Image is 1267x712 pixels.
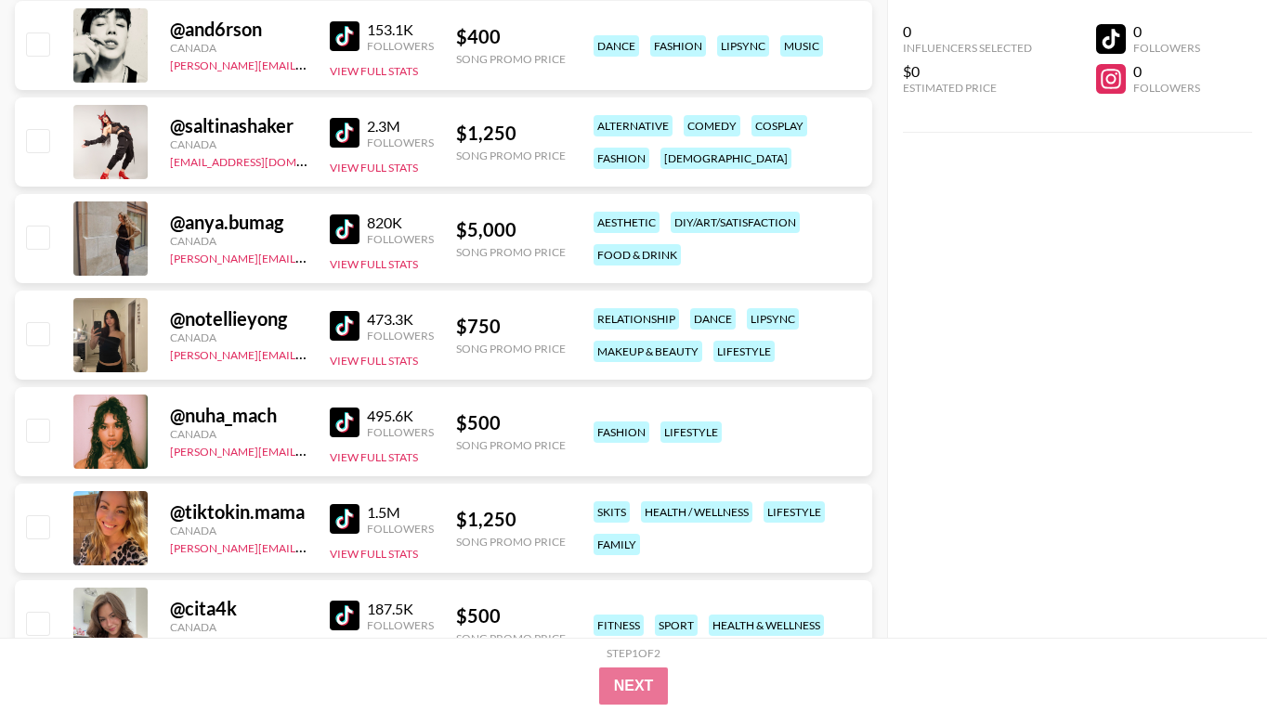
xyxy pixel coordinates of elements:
[607,646,660,660] div: Step 1 of 2
[456,149,566,162] div: Song Promo Price
[903,41,1032,55] div: Influencers Selected
[903,62,1032,81] div: $0
[594,501,630,523] div: skits
[170,330,307,344] div: Canada
[660,421,722,443] div: lifestyle
[456,122,566,145] div: $ 1,250
[330,214,359,244] img: TikTok
[641,501,752,523] div: health / wellness
[456,25,566,48] div: $ 400
[594,534,640,555] div: family
[1133,62,1200,81] div: 0
[330,354,418,368] button: View Full Stats
[170,307,307,330] div: @ notellieyong
[594,341,702,362] div: makeup & beauty
[456,631,566,645] div: Song Promo Price
[713,341,775,362] div: lifestyle
[456,315,566,338] div: $ 750
[170,248,445,265] a: [PERSON_NAME][EMAIL_ADDRESS][DOMAIN_NAME]
[367,618,434,632] div: Followers
[170,137,307,151] div: Canada
[330,601,359,630] img: TikTok
[170,427,307,441] div: Canada
[456,508,566,531] div: $ 1,250
[330,161,418,175] button: View Full Stats
[367,522,434,536] div: Followers
[690,308,736,330] div: dance
[650,35,706,57] div: fashion
[170,41,307,55] div: Canada
[170,211,307,234] div: @ anya.bumag
[717,35,769,57] div: lipsync
[751,115,807,136] div: cosplay
[456,604,566,628] div: $ 500
[170,441,445,459] a: [PERSON_NAME][EMAIL_ADDRESS][DOMAIN_NAME]
[330,450,418,464] button: View Full Stats
[330,64,418,78] button: View Full Stats
[330,408,359,437] img: TikTok
[170,404,307,427] div: @ nuha_mach
[1133,41,1200,55] div: Followers
[780,35,823,57] div: music
[367,20,434,39] div: 153.1K
[903,22,1032,41] div: 0
[660,148,791,169] div: [DEMOGRAPHIC_DATA]
[1133,22,1200,41] div: 0
[594,421,649,443] div: fashion
[456,245,566,259] div: Song Promo Price
[456,52,566,66] div: Song Promo Price
[599,667,669,705] button: Next
[170,500,307,524] div: @ tiktokin.mama
[330,118,359,148] img: TikTok
[594,308,679,330] div: relationship
[170,524,307,537] div: Canada
[330,311,359,341] img: TikTok
[671,212,800,233] div: diy/art/satisfaction
[367,310,434,329] div: 473.3K
[170,344,445,362] a: [PERSON_NAME][EMAIL_ADDRESS][DOMAIN_NAME]
[367,425,434,439] div: Followers
[594,35,639,57] div: dance
[170,597,307,620] div: @ cita4k
[594,212,660,233] div: aesthetic
[367,232,434,246] div: Followers
[456,438,566,452] div: Song Promo Price
[330,21,359,51] img: TikTok
[170,620,307,634] div: Canada
[367,117,434,136] div: 2.3M
[170,151,357,169] a: [EMAIL_ADDRESS][DOMAIN_NAME]
[170,114,307,137] div: @ saltinashaker
[170,55,621,72] a: [PERSON_NAME][EMAIL_ADDRESS][PERSON_NAME][PERSON_NAME][DOMAIN_NAME]
[456,218,566,241] div: $ 5,000
[330,504,359,534] img: TikTok
[367,600,434,618] div: 187.5K
[367,39,434,53] div: Followers
[170,234,307,248] div: Canada
[367,407,434,425] div: 495.6K
[1133,81,1200,95] div: Followers
[594,115,673,136] div: alternative
[903,81,1032,95] div: Estimated Price
[170,537,445,555] a: [PERSON_NAME][EMAIL_ADDRESS][DOMAIN_NAME]
[330,257,418,271] button: View Full Stats
[747,308,799,330] div: lipsync
[655,615,698,636] div: sport
[367,503,434,522] div: 1.5M
[367,214,434,232] div: 820K
[330,547,418,561] button: View Full Stats
[170,18,307,41] div: @ and6rson
[456,342,566,356] div: Song Promo Price
[709,615,824,636] div: health & wellness
[367,329,434,343] div: Followers
[367,136,434,149] div: Followers
[1174,619,1245,690] iframe: Drift Widget Chat Controller
[456,535,566,549] div: Song Promo Price
[594,244,681,265] div: food & drink
[684,115,740,136] div: comedy
[456,411,566,434] div: $ 500
[594,615,644,636] div: fitness
[594,148,649,169] div: fashion
[764,501,825,523] div: lifestyle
